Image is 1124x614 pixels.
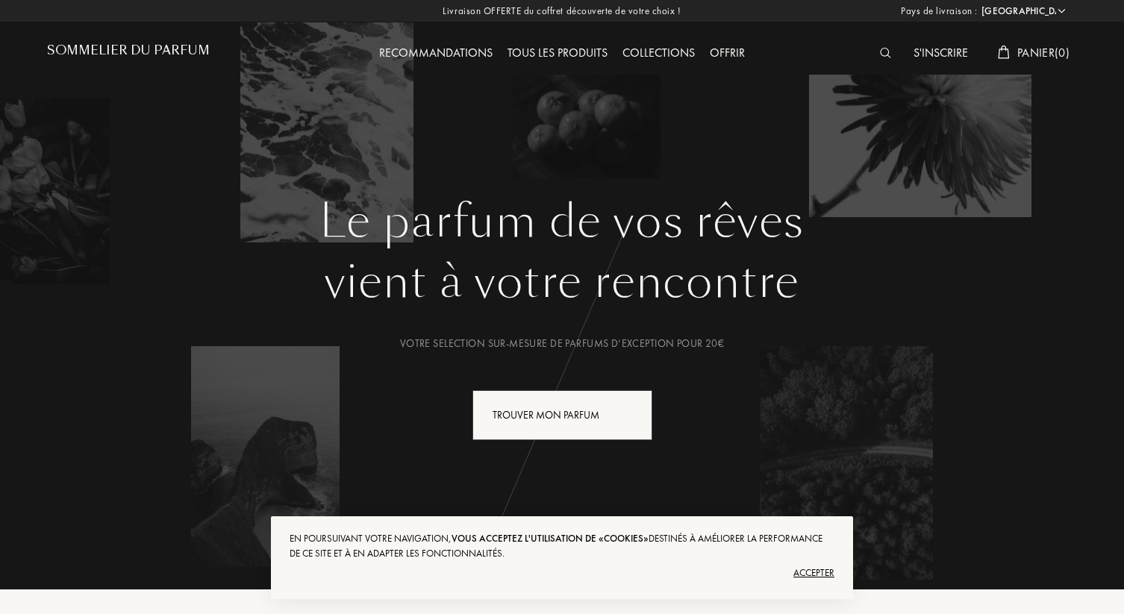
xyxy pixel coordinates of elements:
[1017,45,1070,60] span: Panier ( 0 )
[615,44,702,63] div: Collections
[702,45,752,60] a: Offrir
[461,390,664,440] a: Trouver mon parfumanimation
[47,43,210,63] a: Sommelier du Parfum
[372,44,500,63] div: Recommandations
[906,45,975,60] a: S'inscrire
[500,44,615,63] div: Tous les produits
[58,248,1066,316] div: vient à votre rencontre
[702,44,752,63] div: Offrir
[452,532,649,545] span: vous acceptez l'utilisation de «cookies»
[290,561,834,585] div: Accepter
[616,399,646,429] div: animation
[290,531,834,561] div: En poursuivant votre navigation, destinés à améliorer la performance de ce site et à en adapter l...
[58,336,1066,351] div: Votre selection sur-mesure de parfums d’exception pour 20€
[372,45,500,60] a: Recommandations
[615,45,702,60] a: Collections
[880,48,891,58] img: search_icn_white.svg
[47,43,210,57] h1: Sommelier du Parfum
[906,44,975,63] div: S'inscrire
[472,390,652,440] div: Trouver mon parfum
[998,46,1010,59] img: cart_white.svg
[500,45,615,60] a: Tous les produits
[901,4,978,19] span: Pays de livraison :
[58,195,1066,248] h1: Le parfum de vos rêves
